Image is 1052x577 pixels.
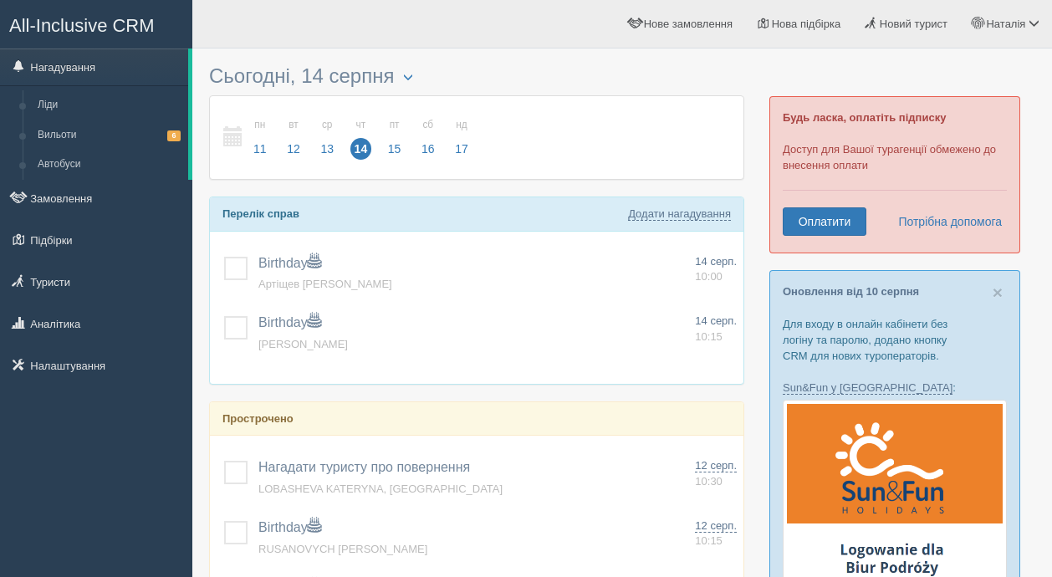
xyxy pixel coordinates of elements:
span: 17 [451,138,472,160]
small: пн [249,118,271,132]
span: 12 серп. [695,519,737,533]
p: Для входу в онлайн кабінети без логіну та паролю, додано кнопку CRM для нових туроператорів. [783,316,1007,364]
b: Прострочено [222,412,294,425]
a: Sun&Fun у [GEOGRAPHIC_DATA] [783,381,952,395]
h3: Сьогодні, 14 серпня [209,65,744,87]
a: RUSANOVYCH [PERSON_NAME] [258,543,427,555]
a: Birthday [258,256,321,270]
a: вт 12 [278,109,309,166]
a: нд 17 [446,109,473,166]
span: 15 [384,138,406,160]
a: All-Inclusive CRM [1,1,192,47]
span: Новий турист [880,18,947,30]
a: Оновлення від 10 серпня [783,285,919,298]
span: 13 [316,138,338,160]
a: пн 11 [244,109,276,166]
a: Birthday [258,520,321,534]
a: Додати нагадування [628,207,731,221]
span: 11 [249,138,271,160]
a: 12 серп. 10:30 [695,458,737,489]
span: 14 серп. [695,255,737,268]
a: Вильоти6 [30,120,188,151]
span: All-Inclusive CRM [9,15,155,36]
span: Нове замовлення [644,18,733,30]
button: Close [993,283,1003,301]
a: пт 15 [379,109,411,166]
a: Автобуси [30,150,188,180]
span: 12 серп. [695,459,737,472]
a: сб 16 [412,109,444,166]
a: Birthday [258,315,321,329]
span: 10:15 [695,534,723,547]
span: 10:30 [695,475,723,488]
span: Наталія [986,18,1025,30]
b: Перелік справ [222,207,299,220]
span: × [993,283,1003,302]
b: Будь ласка, оплатіть підписку [783,111,946,124]
a: [PERSON_NAME] [258,338,348,350]
a: ср 13 [311,109,343,166]
a: 12 серп. 10:15 [695,518,737,549]
small: пт [384,118,406,132]
a: LOBASHEVA KATERYNA, [GEOGRAPHIC_DATA] [258,483,503,495]
a: 14 серп. 10:00 [695,254,737,285]
span: Нова підбірка [772,18,841,30]
small: нд [451,118,472,132]
a: Оплатити [783,207,866,236]
small: ср [316,118,338,132]
span: 14 серп. [695,314,737,327]
span: 6 [167,130,181,141]
a: Ліди [30,90,188,120]
small: чт [350,118,372,132]
a: Потрібна допомога [887,207,1003,236]
span: 10:15 [695,330,723,343]
span: 16 [417,138,439,160]
span: 14 [350,138,372,160]
a: чт 14 [345,109,377,166]
p: : [783,380,1007,396]
small: вт [283,118,304,132]
span: 10:00 [695,270,723,283]
a: Артіщев [PERSON_NAME] [258,278,392,290]
span: 12 [283,138,304,160]
a: 14 серп. 10:15 [695,314,737,345]
div: Доступ для Вашої турагенції обмежено до внесення оплати [769,96,1020,253]
small: сб [417,118,439,132]
a: Нагадати туристу про повернення [258,460,470,474]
